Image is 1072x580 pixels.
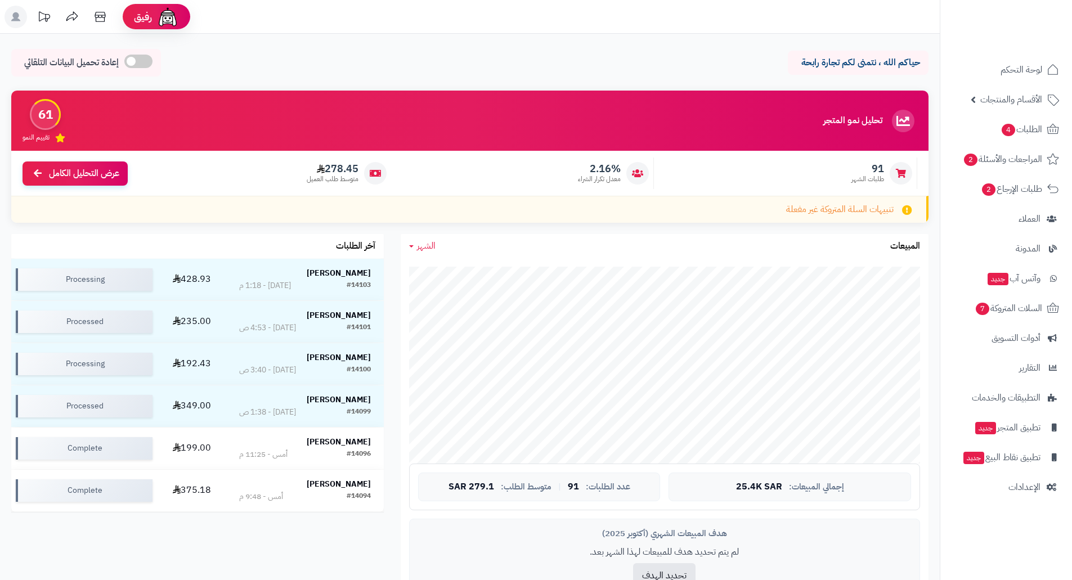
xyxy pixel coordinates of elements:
[157,385,227,427] td: 349.00
[23,133,50,142] span: تقييم النمو
[890,241,920,251] h3: المبيعات
[1002,124,1015,136] span: 4
[336,241,375,251] h3: آخر الطلبات
[975,300,1042,316] span: السلات المتروكة
[986,271,1040,286] span: وآتس آب
[1001,122,1042,137] span: الطلبات
[786,203,894,216] span: تنبيهات السلة المتروكة غير مفعلة
[789,482,844,492] span: إجمالي المبيعات:
[417,239,436,253] span: الشهر
[988,273,1008,285] span: جديد
[16,479,152,502] div: Complete
[947,205,1065,232] a: العملاء
[23,161,128,186] a: عرض التحليل الكامل
[156,6,179,28] img: ai-face.png
[239,365,296,376] div: [DATE] - 3:40 ص
[347,365,371,376] div: #14100
[823,116,882,126] h3: تحليل نمو المتجر
[501,482,551,492] span: متوسط الطلب:
[16,311,152,333] div: Processed
[16,437,152,460] div: Complete
[568,482,579,492] span: 91
[347,449,371,460] div: #14096
[49,167,119,180] span: عرض التحليل الكامل
[586,482,630,492] span: عدد الطلبات:
[980,92,1042,107] span: الأقسام والمنتجات
[982,183,995,196] span: 2
[307,394,371,406] strong: [PERSON_NAME]
[347,407,371,418] div: #14099
[418,528,911,539] div: هدف المبيعات الشهري (أكتوبر 2025)
[307,163,358,175] span: 278.45
[1001,62,1042,78] span: لوحة التحكم
[851,174,884,184] span: طلبات الشهر
[239,407,296,418] div: [DATE] - 1:38 ص
[157,301,227,343] td: 235.00
[992,330,1040,346] span: أدوات التسويق
[1019,211,1040,227] span: العملاء
[157,470,227,511] td: 375.18
[736,482,782,492] span: 25.4K SAR
[963,151,1042,167] span: المراجعات والأسئلة
[307,309,371,321] strong: [PERSON_NAME]
[347,322,371,334] div: #14101
[558,483,561,491] span: |
[947,235,1065,262] a: المدونة
[947,354,1065,381] a: التقارير
[239,449,288,460] div: أمس - 11:25 م
[16,353,152,375] div: Processing
[448,482,494,492] span: 279.1 SAR
[134,10,152,24] span: رفيق
[976,303,989,315] span: 7
[974,420,1040,435] span: تطبيق المتجر
[947,176,1065,203] a: طلبات الإرجاع2
[578,174,621,184] span: معدل تكرار الشراء
[157,428,227,469] td: 199.00
[239,322,296,334] div: [DATE] - 4:53 ص
[975,422,996,434] span: جديد
[972,390,1040,406] span: التطبيقات والخدمات
[947,295,1065,322] a: السلات المتروكة7
[964,154,977,166] span: 2
[239,491,283,502] div: أمس - 9:48 م
[16,268,152,291] div: Processing
[16,395,152,417] div: Processed
[962,449,1040,465] span: تطبيق نقاط البيع
[307,267,371,279] strong: [PERSON_NAME]
[157,343,227,385] td: 192.43
[347,280,371,291] div: #14103
[307,352,371,363] strong: [PERSON_NAME]
[157,259,227,300] td: 428.93
[947,444,1065,471] a: تطبيق نقاط البيعجديد
[981,181,1042,197] span: طلبات الإرجاع
[947,325,1065,352] a: أدوات التسويق
[1019,360,1040,376] span: التقارير
[30,6,58,31] a: تحديثات المنصة
[578,163,621,175] span: 2.16%
[307,174,358,184] span: متوسط طلب العميل
[796,56,920,69] p: حياكم الله ، نتمنى لكم تجارة رابحة
[418,546,911,559] p: لم يتم تحديد هدف للمبيعات لهذا الشهر بعد.
[239,280,291,291] div: [DATE] - 1:18 م
[947,116,1065,143] a: الطلبات4
[947,414,1065,441] a: تطبيق المتجرجديد
[307,478,371,490] strong: [PERSON_NAME]
[947,56,1065,83] a: لوحة التحكم
[409,240,436,253] a: الشهر
[1008,479,1040,495] span: الإعدادات
[947,474,1065,501] a: الإعدادات
[347,491,371,502] div: #14094
[963,452,984,464] span: جديد
[947,265,1065,292] a: وآتس آبجديد
[947,146,1065,173] a: المراجعات والأسئلة2
[307,436,371,448] strong: [PERSON_NAME]
[947,384,1065,411] a: التطبيقات والخدمات
[24,56,119,69] span: إعادة تحميل البيانات التلقائي
[851,163,884,175] span: 91
[1016,241,1040,257] span: المدونة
